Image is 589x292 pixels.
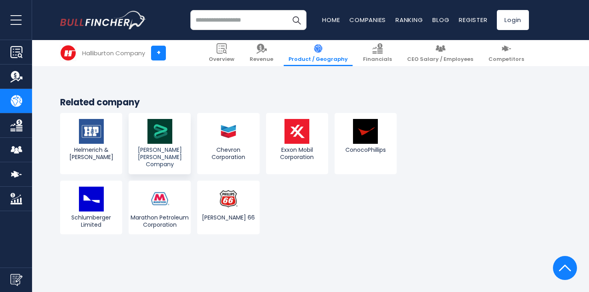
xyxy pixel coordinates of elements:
span: Revenue [250,56,273,63]
a: Product / Geography [284,40,353,66]
a: CEO Salary / Employees [402,40,478,66]
a: [PERSON_NAME] [PERSON_NAME] Company [129,113,191,174]
a: Home [322,16,340,24]
span: Schlumberger Limited [62,214,120,228]
div: Halliburton Company [82,48,145,58]
span: Overview [209,56,234,63]
span: Exxon Mobil Corporation [268,146,326,161]
a: Competitors [484,40,529,66]
a: Schlumberger Limited [60,181,122,234]
img: bullfincher logo [60,11,146,29]
span: Chevron Corporation [199,146,257,161]
h3: Related company [60,97,397,109]
span: Financials [363,56,392,63]
span: Product / Geography [288,56,348,63]
a: Overview [204,40,239,66]
a: Revenue [245,40,278,66]
span: Helmerich & [PERSON_NAME] [62,146,120,161]
a: [PERSON_NAME] 66 [197,181,259,234]
a: Go to homepage [60,11,146,29]
a: Helmerich & [PERSON_NAME] [60,113,122,174]
img: CVX logo [216,119,241,144]
img: HAL logo [61,45,76,60]
img: PSX logo [216,187,241,211]
a: ConocoPhillips [335,113,397,174]
a: Login [497,10,529,30]
a: Exxon Mobil Corporation [266,113,328,174]
a: Ranking [395,16,423,24]
span: CEO Salary / Employees [407,56,473,63]
span: Marathon Petroleum Corporation [131,214,189,228]
a: Financials [358,40,397,66]
a: Register [459,16,487,24]
a: Blog [432,16,449,24]
img: SLB logo [79,187,104,211]
a: Companies [349,16,386,24]
span: [PERSON_NAME] [PERSON_NAME] Company [131,146,189,168]
img: HP logo [79,119,104,144]
a: Marathon Petroleum Corporation [129,181,191,234]
a: Chevron Corporation [197,113,259,174]
img: COP logo [353,119,378,144]
img: MPC logo [147,187,172,211]
a: + [151,46,166,60]
span: Competitors [488,56,524,63]
img: BKR logo [147,119,172,144]
span: ConocoPhillips [337,146,395,153]
img: XOM logo [284,119,309,144]
span: [PERSON_NAME] 66 [199,214,257,221]
button: Search [286,10,307,30]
